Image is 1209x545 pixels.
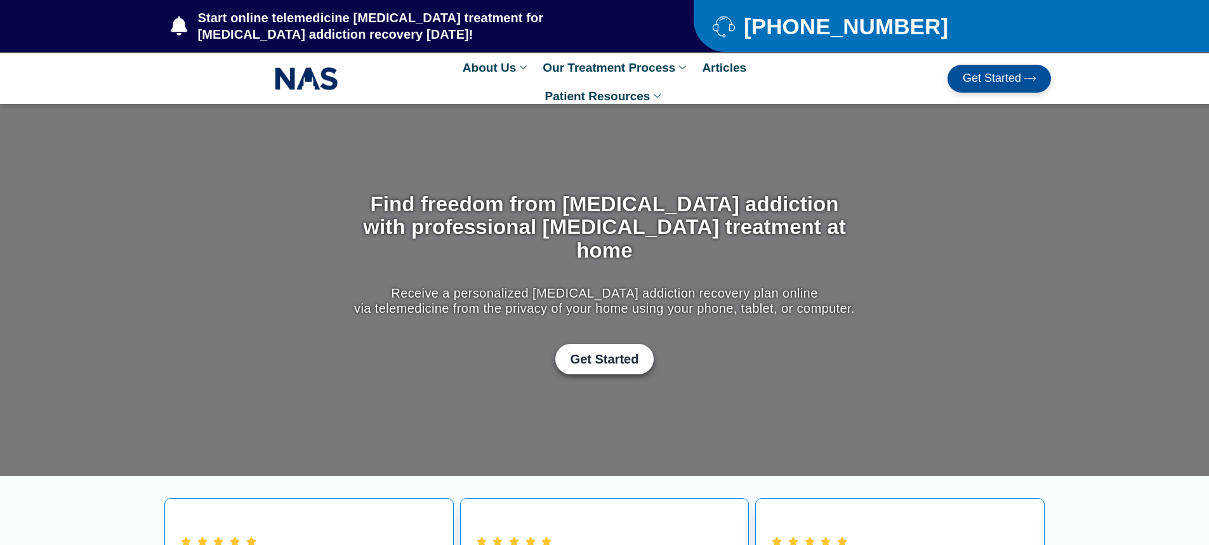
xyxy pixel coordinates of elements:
a: Articles [696,53,753,82]
div: Get Started with Suboxone Treatment by filling-out this new patient packet form [351,344,858,374]
h1: Find freedom from [MEDICAL_DATA] addiction with professional [MEDICAL_DATA] treatment at home [351,193,858,262]
a: Patient Resources [539,82,671,110]
img: NAS_email_signature-removebg-preview.png [275,64,338,93]
a: Our Treatment Process [536,53,696,82]
span: [PHONE_NUMBER] [741,18,948,34]
a: Start online telemedicine [MEDICAL_DATA] treatment for [MEDICAL_DATA] addiction recovery [DATE]! [171,10,643,43]
p: Receive a personalized [MEDICAL_DATA] addiction recovery plan online via telemedicine from the pr... [351,286,858,316]
a: [PHONE_NUMBER] [713,15,1019,37]
span: Start online telemedicine [MEDICAL_DATA] treatment for [MEDICAL_DATA] addiction recovery [DATE]! [195,10,644,43]
span: Get Started [571,351,639,367]
a: Get Started [555,344,654,374]
span: Get Started [963,72,1021,85]
a: Get Started [948,65,1051,93]
a: About Us [456,53,536,82]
